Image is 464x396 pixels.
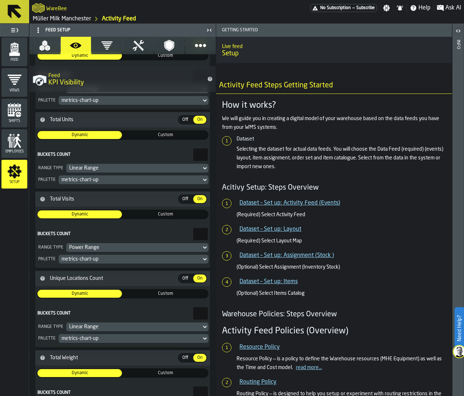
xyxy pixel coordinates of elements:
[38,211,121,218] span: Dynamic
[407,4,433,12] label: button-toggle-Help
[239,226,301,232] a: Dataset – Set up: Layout
[1,160,27,189] li: menu Setup
[239,253,334,258] a: Dataset – Set up: Assignment (Stock )
[237,145,446,171] p: Selecting the dataset for actual data feeds. You will choose the Data Feed (required) (events) la...
[123,130,209,140] label: button-switch-multi-Custom
[179,116,191,123] span: Off
[1,119,27,123] span: Shifts
[123,52,208,60] div: thumb
[222,114,446,132] p: We will guide you in creating a digital model of your warehouse based on the data feeds you have ...
[193,274,206,282] div: thumb
[69,245,198,250] div: DropdownMenuValue-range-pow
[37,175,209,184] div: PaletteDropdownMenuValue-metrics-chart-up
[204,26,214,35] label: button-toggle-Close me
[193,274,207,283] label: button-switch-multi-On
[33,15,91,23] a: link-to-/wh/i/b09612b5-e9f1-4a3a-b0a4-784729d61419
[32,1,45,15] a: logo-header
[239,200,340,206] a: Dataset – Set up: Activity Feed (Events)
[393,4,407,12] label: button-toggle-Notifications
[194,116,206,123] span: On
[123,368,209,378] label: button-switch-multi-Custom
[123,210,208,218] div: thumb
[455,308,463,349] label: Need Help?
[179,196,191,202] span: Off
[237,136,446,142] h6: Dataset
[48,117,178,123] span: Total Units
[37,307,209,320] label: react-aria2940504649-:r7m:
[320,5,351,11] span: No Subscription
[193,307,208,320] input: react-aria2940504649-:r7m: react-aria2940504649-:r7m:
[123,131,208,139] div: thumb
[194,275,206,282] span: On
[37,153,71,157] span: Buckets Count
[37,255,209,264] div: PaletteDropdownMenuValue-metrics-chart-up
[37,245,65,250] div: Range Type
[1,88,27,92] span: Views
[1,150,27,154] span: Employees
[37,98,57,103] div: Palette
[38,52,121,59] span: Dynamic
[1,129,27,158] li: menu Employees
[219,28,452,33] span: Getting Started
[37,52,122,60] div: thumb
[37,290,122,298] div: thumb
[179,116,192,124] div: thumb
[239,279,298,285] a: Dataset – Set up: Items
[193,195,206,203] div: thumb
[193,115,207,124] label: button-switch-multi-On
[124,52,207,59] span: Custom
[193,354,206,362] div: thumb
[38,370,121,376] span: Dynamic
[124,290,207,297] span: Custom
[193,228,208,240] input: react-aria2940504649-:r7k: react-aria2940504649-:r7k:
[237,289,446,298] p: (Optional) Select Items Catalog
[37,322,209,331] div: Range TypeDropdownMenuValue-range-linear
[452,24,464,396] header: Info
[37,289,123,298] label: button-switch-multi-Dynamic
[380,4,393,12] label: button-toggle-Settings
[37,334,209,343] div: PaletteDropdownMenuValue-metrics-chart-up
[48,196,178,202] span: Total Visits
[38,290,121,297] span: Dynamic
[194,355,206,361] span: On
[222,100,446,111] h3: How it works?
[48,355,178,361] span: Total Weight
[37,130,123,140] label: button-switch-multi-Dynamic
[296,365,322,370] a: read more...
[124,211,207,218] span: Custom
[62,336,198,341] div: DropdownMenuValue-metrics-chart-up
[1,25,27,35] label: button-toggle-Toggle Full Menu
[434,4,464,12] label: button-toggle-Ask AI
[124,132,207,138] span: Custom
[178,194,193,204] label: button-switch-multi-Off
[62,98,198,103] div: DropdownMenuValue-metrics-chart-up
[193,194,207,204] label: button-switch-multi-On
[37,311,71,316] span: Buckets Count
[48,71,203,79] h2: Sub Title
[1,180,27,184] span: Setup
[222,325,446,337] h3: Activity Feed Policies (Overview)
[37,210,123,219] label: button-switch-multi-Dynamic
[419,4,431,12] span: Help
[193,116,206,124] div: thumb
[37,228,209,240] label: react-aria2940504649-:r7k:
[178,353,193,363] label: button-switch-multi-Off
[32,15,247,23] nav: Breadcrumb
[216,37,452,63] div: title-Setup
[37,232,71,236] span: Buckets Count
[37,324,65,329] div: Range Type
[356,5,375,11] span: Subscribe
[179,355,191,361] span: Off
[1,68,27,97] li: menu Views
[37,164,209,173] div: Range TypeDropdownMenuValue-range-linear
[69,324,198,330] div: DropdownMenuValue-range-linear
[123,289,209,298] label: button-switch-multi-Custom
[37,336,57,341] div: Palette
[445,4,461,12] span: Ask AI
[222,183,446,193] h4: Acitivy Setup: Steps Overview
[37,210,122,218] div: thumb
[123,369,208,377] div: thumb
[123,51,209,60] label: button-switch-multi-Custom
[222,309,446,320] h4: Warehouse Policies: Steps Overview
[179,275,191,282] span: Off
